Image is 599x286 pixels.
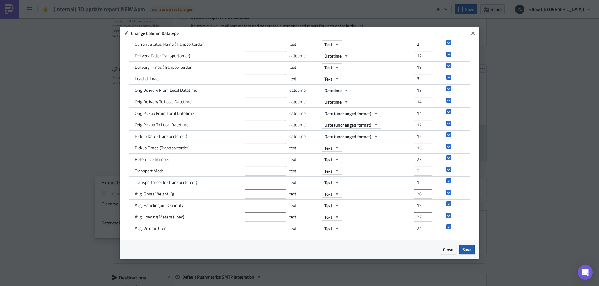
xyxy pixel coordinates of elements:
div: datetime [289,108,319,119]
span: Text [324,76,332,82]
div: text [289,154,319,165]
span: Pickup Times (Transportorder) [135,145,190,151]
button: Text [322,156,342,163]
span: Delivery Times (Transportorder) [135,64,193,70]
span: Text [324,202,332,209]
div: datetime [289,131,319,142]
span: Orig Pickup From Local Datetime [135,110,194,116]
div: datetime [289,119,319,130]
button: Text [322,179,342,186]
span: Text [324,168,332,174]
button: Datetime [322,87,351,94]
span: Date (unchanged format) [324,110,371,117]
span: Text [324,225,332,232]
div: datetime [289,50,319,61]
span: Current Status Name (Transportorder) [135,41,205,47]
div: text [289,73,319,84]
button: Text [322,40,342,48]
span: Date (unchanged format) [324,133,371,140]
div: text [289,39,319,50]
body: Rich Text Area. Press ALT-0 for help. [2,2,298,32]
span: Datetime [324,53,342,59]
span: Text [324,156,332,163]
span: Text [324,145,332,151]
span: Datetime [324,99,342,105]
div: text [289,165,319,176]
span: Delivery Date (Transportorder) [135,53,190,59]
span: Pickup Date (Transportorder) [135,134,187,139]
span: Avg. Gross Weight Kg [135,191,174,197]
span: Reference Number [135,157,169,162]
span: Date (unchanged format) [324,122,371,128]
span: Avg. Volume Cbm [135,226,167,231]
button: Close [440,245,456,254]
span: Text [324,64,332,71]
div: datetime [289,96,319,107]
span: Transport Mode [135,168,164,174]
button: Text [322,144,342,152]
button: Date (unchanged format) [322,133,381,140]
span: Datetime [324,87,342,94]
div: text [289,62,319,73]
div: text [289,188,319,199]
div: datetime [289,85,319,96]
button: Datetime [322,52,351,59]
div: text [289,177,319,188]
div: text [289,211,319,223]
div: Open Intercom Messenger [578,265,593,280]
span: Transportorder Id (Transportorder) [135,180,197,185]
span: Orig Pickup To Local Datetime [135,122,188,128]
button: Text [322,167,342,175]
button: Text [322,190,342,198]
button: Text [322,225,342,232]
span: Orig Delivery To Local Datetime [135,99,192,105]
div: text [289,223,319,234]
button: Save [459,245,475,254]
span: Avg. Handlingunit Quantity [135,203,184,208]
span: Text [324,214,332,220]
button: Text [322,202,342,209]
span: Orig Delivery From Local Datetime [135,87,197,93]
span: Save [462,246,471,253]
span: Text [324,41,332,48]
p: Hi Team. Please find the TO update tool report KR; Akash [2,2,298,32]
span: Text [324,191,332,197]
button: Text [322,213,342,221]
span: Load Id (Load) [135,76,160,82]
button: Datetime [322,98,351,105]
button: Text [322,63,342,71]
span: Text [324,179,332,186]
button: Text [322,75,342,82]
span: Close [443,246,453,253]
button: Date (unchanged format) [322,110,381,117]
div: text [289,200,319,211]
button: Close [468,29,478,38]
div: text [289,142,319,153]
h6: Change Column Datatype [131,30,469,36]
span: Avg. Loading Meters (Load) [135,214,184,220]
button: Date (unchanged format) [322,121,381,129]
